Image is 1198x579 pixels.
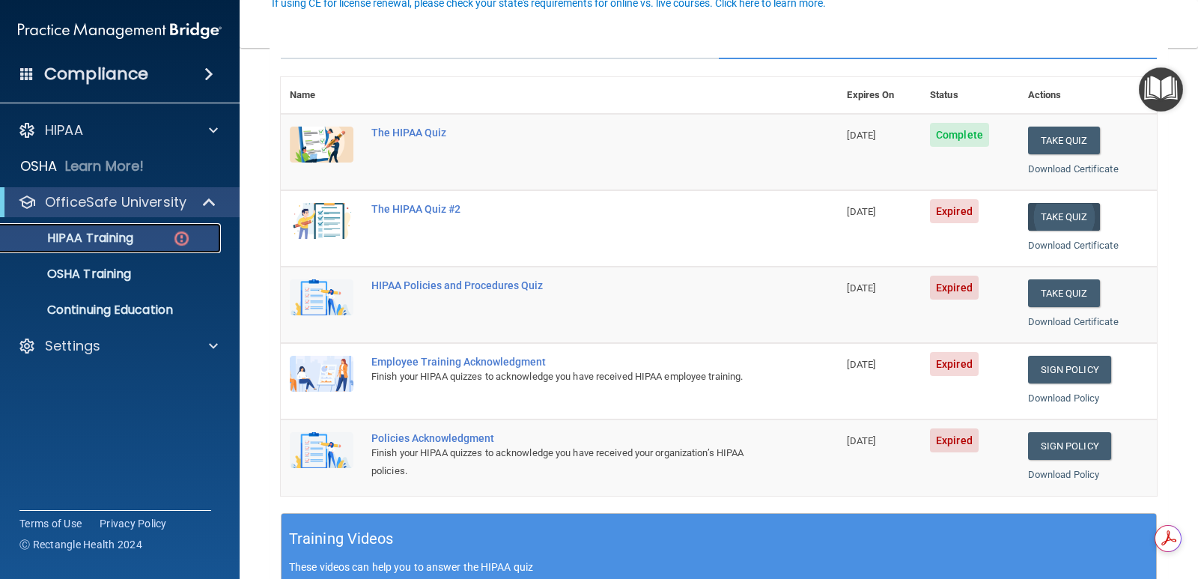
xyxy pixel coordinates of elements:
[1028,316,1119,327] a: Download Certificate
[289,561,1149,573] p: These videos can help you to answer the HIPAA quiz
[45,121,83,139] p: HIPAA
[921,77,1019,114] th: Status
[1028,432,1111,460] a: Sign Policy
[371,356,763,368] div: Employee Training Acknowledgment
[371,279,763,291] div: HIPAA Policies and Procedures Quiz
[930,199,979,223] span: Expired
[1139,67,1183,112] button: Open Resource Center
[847,206,875,217] span: [DATE]
[1028,392,1100,404] a: Download Policy
[172,229,191,248] img: danger-circle.6113f641.png
[10,303,214,318] p: Continuing Education
[371,432,763,444] div: Policies Acknowledgment
[18,337,218,355] a: Settings
[930,276,979,300] span: Expired
[10,231,133,246] p: HIPAA Training
[1028,163,1119,175] a: Download Certificate
[18,121,218,139] a: HIPAA
[1028,127,1100,154] button: Take Quiz
[1028,279,1100,307] button: Take Quiz
[1019,77,1157,114] th: Actions
[1028,203,1100,231] button: Take Quiz
[281,77,362,114] th: Name
[930,123,989,147] span: Complete
[847,435,875,446] span: [DATE]
[930,428,979,452] span: Expired
[1028,356,1111,384] a: Sign Policy
[19,537,142,552] span: Ⓒ Rectangle Health 2024
[371,203,763,215] div: The HIPAA Quiz #2
[847,359,875,370] span: [DATE]
[20,157,58,175] p: OSHA
[45,193,186,211] p: OfficeSafe University
[10,267,131,282] p: OSHA Training
[289,526,394,552] h5: Training Videos
[45,337,100,355] p: Settings
[847,130,875,141] span: [DATE]
[1028,469,1100,480] a: Download Policy
[100,516,167,531] a: Privacy Policy
[930,352,979,376] span: Expired
[371,127,763,139] div: The HIPAA Quiz
[371,444,763,480] div: Finish your HIPAA quizzes to acknowledge you have received your organization’s HIPAA policies.
[44,64,148,85] h4: Compliance
[847,282,875,294] span: [DATE]
[19,516,82,531] a: Terms of Use
[1028,240,1119,251] a: Download Certificate
[65,157,145,175] p: Learn More!
[18,193,217,211] a: OfficeSafe University
[371,368,763,386] div: Finish your HIPAA quizzes to acknowledge you have received HIPAA employee training.
[838,77,921,114] th: Expires On
[18,16,222,46] img: PMB logo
